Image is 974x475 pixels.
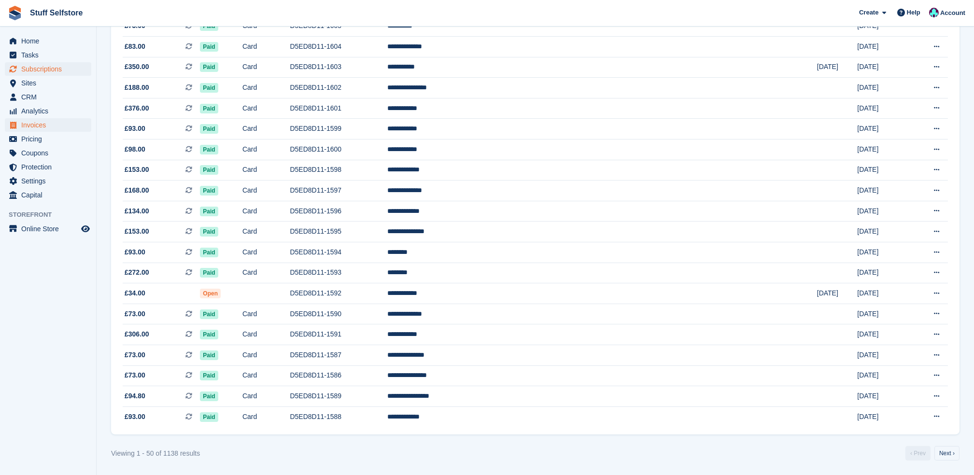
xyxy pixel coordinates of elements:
td: D5ED8D11-1589 [290,386,387,407]
span: £306.00 [125,329,149,339]
td: [DATE] [857,242,909,263]
td: [DATE] [857,365,909,386]
span: £93.00 [125,247,145,257]
td: D5ED8D11-1597 [290,181,387,201]
span: £153.00 [125,226,149,237]
td: Card [242,263,290,283]
span: Analytics [21,104,79,118]
td: Card [242,37,290,57]
span: £94.80 [125,391,145,401]
td: Card [242,201,290,222]
span: Capital [21,188,79,202]
span: Paid [200,330,218,339]
td: Card [242,140,290,160]
span: Open [200,289,221,298]
td: [DATE] [857,16,909,37]
td: [DATE] [857,37,909,57]
img: stora-icon-8386f47178a22dfd0bd8f6a31ec36ba5ce8667c1dd55bd0f319d3a0aa187defe.svg [8,6,22,20]
span: Paid [200,145,218,154]
td: [DATE] [857,78,909,98]
td: Card [242,345,290,366]
span: Paid [200,83,218,93]
div: Viewing 1 - 50 of 1138 results [111,448,200,459]
span: Paid [200,21,218,31]
td: Card [242,181,290,201]
span: Pricing [21,132,79,146]
td: Card [242,78,290,98]
td: D5ED8D11-1588 [290,406,387,427]
td: [DATE] [857,324,909,345]
span: Subscriptions [21,62,79,76]
td: D5ED8D11-1598 [290,160,387,181]
span: Home [21,34,79,48]
span: Paid [200,248,218,257]
td: Card [242,119,290,140]
span: £134.00 [125,206,149,216]
span: Account [940,8,965,18]
td: D5ED8D11-1603 [290,57,387,78]
span: £272.00 [125,267,149,278]
td: Card [242,57,290,78]
td: Card [242,222,290,242]
span: £168.00 [125,185,149,196]
td: Card [242,304,290,324]
nav: Pages [903,446,961,461]
span: CRM [21,90,79,104]
span: Paid [200,309,218,319]
span: Paid [200,391,218,401]
span: Paid [200,371,218,380]
td: D5ED8D11-1604 [290,37,387,57]
span: Paid [200,124,218,134]
span: Help [907,8,920,17]
td: D5ED8D11-1586 [290,365,387,386]
td: D5ED8D11-1605 [290,16,387,37]
span: £188.00 [125,83,149,93]
td: D5ED8D11-1593 [290,263,387,283]
td: D5ED8D11-1587 [290,345,387,366]
a: Next [934,446,960,461]
a: menu [5,48,91,62]
td: Card [242,386,290,407]
td: [DATE] [857,304,909,324]
td: D5ED8D11-1599 [290,119,387,140]
span: Coupons [21,146,79,160]
a: menu [5,188,91,202]
span: Paid [200,165,218,175]
td: Card [242,242,290,263]
img: Simon Gardner [929,8,939,17]
span: Paid [200,227,218,237]
td: D5ED8D11-1591 [290,324,387,345]
a: menu [5,118,91,132]
span: Tasks [21,48,79,62]
a: menu [5,174,91,188]
a: menu [5,76,91,90]
td: [DATE] [857,140,909,160]
td: [DATE] [817,57,858,78]
a: menu [5,62,91,76]
span: £350.00 [125,62,149,72]
span: Paid [200,62,218,72]
td: D5ED8D11-1594 [290,242,387,263]
span: Paid [200,350,218,360]
span: £98.00 [125,144,145,154]
span: Invoices [21,118,79,132]
span: Paid [200,268,218,278]
a: menu [5,146,91,160]
span: Sites [21,76,79,90]
a: menu [5,34,91,48]
span: £153.00 [125,165,149,175]
span: Protection [21,160,79,174]
td: [DATE] [857,201,909,222]
td: D5ED8D11-1595 [290,222,387,242]
span: Paid [200,42,218,52]
td: [DATE] [857,386,909,407]
td: Card [242,365,290,386]
a: menu [5,90,91,104]
span: £93.00 [125,124,145,134]
a: menu [5,104,91,118]
a: menu [5,132,91,146]
span: Online Store [21,222,79,236]
td: [DATE] [857,160,909,181]
span: Create [859,8,878,17]
td: Card [242,16,290,37]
